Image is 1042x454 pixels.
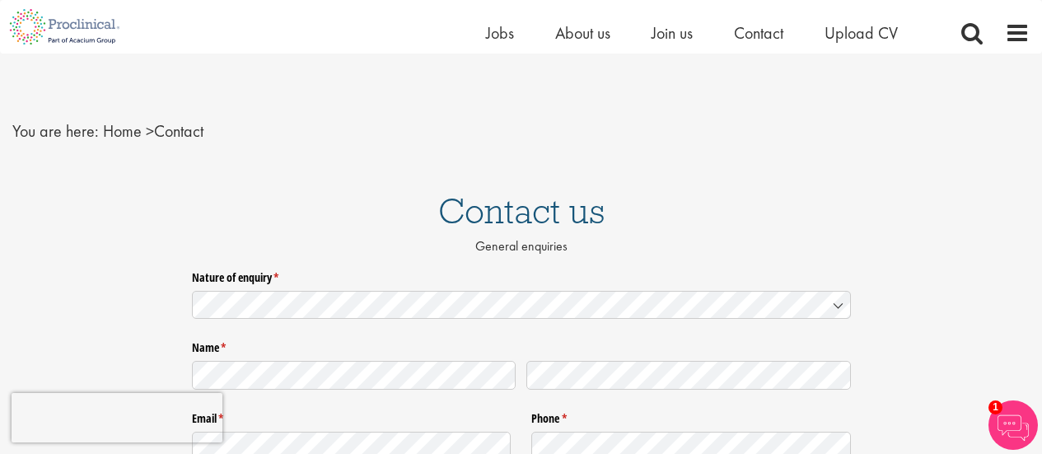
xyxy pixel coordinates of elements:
span: 1 [988,400,1002,414]
label: Nature of enquiry [192,264,851,285]
span: > [146,120,154,142]
span: You are here: [12,120,99,142]
a: Contact [734,22,783,44]
span: Contact [103,120,203,142]
a: About us [555,22,610,44]
input: Last [526,361,851,390]
iframe: reCAPTCHA [12,393,222,442]
legend: Name [192,335,851,356]
img: Chatbot [988,400,1038,450]
a: Upload CV [825,22,898,44]
input: First [192,361,516,390]
label: Phone [531,405,851,427]
a: breadcrumb link to Home [103,120,142,142]
label: Email [192,405,512,427]
a: Join us [652,22,693,44]
a: Jobs [486,22,514,44]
